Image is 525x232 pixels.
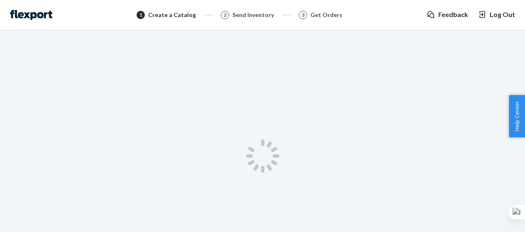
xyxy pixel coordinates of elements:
span: 2 [224,11,227,18]
button: Help Center [509,95,525,137]
span: 3 [302,11,305,18]
button: Log Out [478,10,515,20]
img: Flexport logo [10,10,52,20]
div: Create a Catalog [148,11,196,19]
span: 1 [139,11,142,18]
span: Log Out [490,10,515,20]
a: Feedback [427,10,468,20]
span: Feedback [438,10,468,20]
div: Send Inventory [232,11,274,19]
div: Get Orders [310,11,342,19]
